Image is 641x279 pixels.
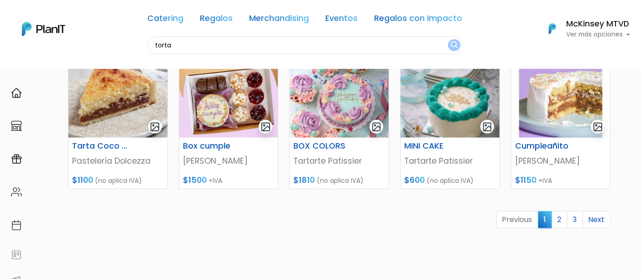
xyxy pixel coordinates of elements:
span: +IVA [538,176,552,185]
img: gallery-light [150,122,160,132]
p: Tartarte Patissier [404,155,496,167]
img: campaigns-02234683943229c281be62815700db0a1741e53638e28bf9629b52c665b00959.svg [11,154,22,165]
a: Merchandising [249,15,309,26]
a: gallery-light Box cumple [PERSON_NAME] $1500 +IVA [179,57,279,189]
img: thumb_Captura_de_pantalla_2023-09-04_150511.jpg [179,57,278,138]
span: (no aplica IVA) [95,176,142,185]
p: Ver más opciones [566,31,630,38]
span: $1810 [293,175,315,186]
a: gallery-light Tarta Coco & Dulce de Leche Pastelería Dolcezza $1100 (no aplica IVA) [68,57,168,189]
img: PlanIt Logo [22,22,65,36]
img: calendar-87d922413cdce8b2cf7b7f5f62616a5cf9e4887200fb71536465627b3292af00.svg [11,220,22,231]
h6: McKinsey MTVD [566,20,630,28]
input: Buscá regalos, desayunos, y más [147,36,462,54]
h6: Cumpleañito [510,141,578,151]
img: thumb_9818e0509f403323f6d7effb646647d3_RS_0062_9_Tarta_de_coco_y_dulce_de_leche.jpg [68,57,167,138]
button: PlanIt Logo McKinsey MTVD Ver más opciones [537,17,630,41]
h6: Box cumple [177,141,246,151]
p: Pastelería Dolcezza [72,155,164,167]
img: home-e721727adea9d79c4d83392d1f703f7f8bce08238fde08b1acbfd93340b81755.svg [11,88,22,98]
img: PlanIt Logo [542,19,563,39]
h6: Tarta Coco & Dulce de Leche [67,141,135,151]
a: gallery-light MINI CAKE Tartarte Patissier $600 (no aplica IVA) [400,57,500,189]
img: gallery-light [261,122,271,132]
div: ¿Necesitás ayuda? [47,9,131,26]
p: [PERSON_NAME] [183,155,275,167]
span: $1100 [72,175,93,186]
a: Eventos [325,15,358,26]
span: 1 [538,211,552,228]
img: search_button-432b6d5273f82d61273b3651a40e1bd1b912527efae98b1b7a1b2c0702e16a8d.svg [451,41,458,50]
a: 2 [552,211,568,228]
a: Regalos con Impacto [374,15,462,26]
img: thumb_1000198672.jpg [290,57,389,138]
h6: BOX COLORS [288,141,356,151]
a: gallery-light Cumpleañito [PERSON_NAME] $1150 +IVA [511,57,611,189]
p: [PERSON_NAME] [515,155,607,167]
a: 3 [567,211,583,228]
img: gallery-light [482,122,493,132]
a: Catering [147,15,183,26]
img: marketplace-4ceaa7011d94191e9ded77b95e3339b90024bf715f7c57f8cf31f2d8c509eaba.svg [11,120,22,131]
img: thumb_2000___2000-Photoroom__30_.jpg [511,57,610,138]
img: feedback-78b5a0c8f98aac82b08bfc38622c3050aee476f2c9584af64705fc4e61158814.svg [11,249,22,260]
a: Regalos [200,15,233,26]
span: (no aplica IVA) [317,176,364,185]
span: $600 [404,175,425,186]
span: (no aplica IVA) [427,176,474,185]
img: gallery-light [371,122,382,132]
h6: MINI CAKE [399,141,467,151]
a: gallery-light BOX COLORS Tartarte Patissier $1810 (no aplica IVA) [289,57,389,189]
img: thumb_1000034418.jpg [401,57,500,138]
p: Tartarte Patissier [293,155,385,167]
span: +IVA [208,176,222,185]
img: people-662611757002400ad9ed0e3c099ab2801c6687ba6c219adb57efc949bc21e19d.svg [11,186,22,197]
a: Next [583,211,611,228]
span: $1500 [183,175,207,186]
span: $1150 [515,175,537,186]
img: gallery-light [593,122,603,132]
